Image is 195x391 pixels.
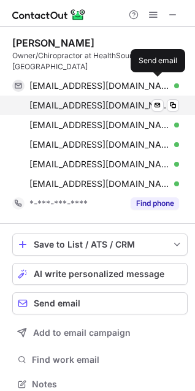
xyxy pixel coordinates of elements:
span: Send email [34,298,80,308]
button: AI write personalized message [12,263,188,285]
span: Notes [32,379,183,390]
div: Save to List / ATS / CRM [34,240,166,249]
span: [EMAIL_ADDRESS][DOMAIN_NAME] [29,139,170,150]
button: Find work email [12,351,188,368]
div: Owner/Chiropractor at HealthSource of [GEOGRAPHIC_DATA] [12,50,188,72]
span: [EMAIL_ADDRESS][DOMAIN_NAME] [29,80,170,91]
span: [EMAIL_ADDRESS][DOMAIN_NAME] [29,178,170,189]
div: [PERSON_NAME] [12,37,94,49]
span: [EMAIL_ADDRESS][DOMAIN_NAME] [29,120,170,131]
span: [EMAIL_ADDRESS][DOMAIN_NAME] [29,100,170,111]
span: AI write personalized message [34,269,164,279]
span: Add to email campaign [33,328,131,338]
button: Send email [12,292,188,314]
button: Reveal Button [131,197,179,210]
img: ContactOut v5.3.10 [12,7,86,22]
span: [EMAIL_ADDRESS][DOMAIN_NAME] [29,159,170,170]
button: save-profile-one-click [12,233,188,256]
span: Find work email [32,354,183,365]
button: Add to email campaign [12,322,188,344]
